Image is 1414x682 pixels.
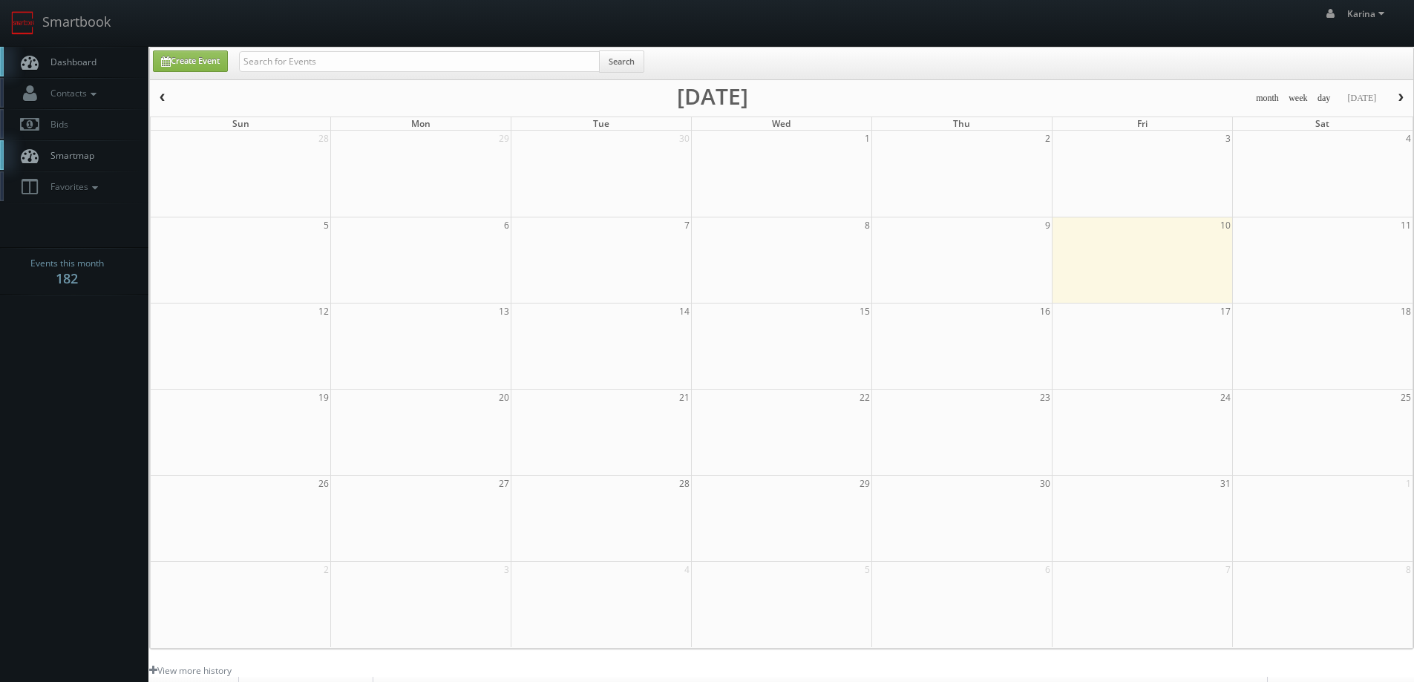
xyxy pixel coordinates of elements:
span: 12 [317,304,330,319]
span: 29 [497,131,511,146]
button: week [1283,89,1313,108]
input: Search for Events [239,51,600,72]
span: 7 [1224,562,1232,577]
span: 29 [858,476,871,491]
strong: 182 [56,269,78,287]
span: Wed [772,117,791,130]
span: 30 [678,131,691,146]
span: 30 [1038,476,1052,491]
span: Dashboard [43,56,96,68]
span: Mon [411,117,431,130]
span: 5 [322,217,330,233]
span: 27 [497,476,511,491]
span: 28 [317,131,330,146]
span: Fri [1137,117,1148,130]
span: 14 [678,304,691,319]
a: Create Event [153,50,228,72]
span: 10 [1219,217,1232,233]
span: Sun [232,117,249,130]
span: 23 [1038,390,1052,405]
span: 1 [1404,476,1413,491]
span: Favorites [43,180,102,193]
span: 31 [1219,476,1232,491]
span: 17 [1219,304,1232,319]
span: 6 [503,217,511,233]
button: Search [599,50,644,73]
span: 13 [497,304,511,319]
span: Events this month [30,256,104,271]
span: 26 [317,476,330,491]
span: 7 [683,217,691,233]
button: [DATE] [1342,89,1381,108]
span: Sat [1315,117,1329,130]
span: 11 [1399,217,1413,233]
span: 2 [1044,131,1052,146]
span: Thu [953,117,970,130]
span: 28 [678,476,691,491]
span: 1 [863,131,871,146]
a: View more history [149,664,232,677]
span: 2 [322,562,330,577]
span: 21 [678,390,691,405]
button: day [1312,89,1336,108]
span: 4 [1404,131,1413,146]
span: 20 [497,390,511,405]
span: 3 [1224,131,1232,146]
span: 24 [1219,390,1232,405]
span: 19 [317,390,330,405]
span: 16 [1038,304,1052,319]
span: 5 [863,562,871,577]
span: 3 [503,562,511,577]
span: 8 [1404,562,1413,577]
span: 8 [863,217,871,233]
button: month [1251,89,1284,108]
span: Tue [593,117,609,130]
span: 18 [1399,304,1413,319]
span: Bids [43,118,68,131]
span: Karina [1347,7,1389,20]
span: 6 [1044,562,1052,577]
span: Contacts [43,87,100,99]
span: 4 [683,562,691,577]
span: Smartmap [43,149,94,162]
span: 15 [858,304,871,319]
span: 22 [858,390,871,405]
h2: [DATE] [677,89,748,104]
img: smartbook-logo.png [11,11,35,35]
span: 25 [1399,390,1413,405]
span: 9 [1044,217,1052,233]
